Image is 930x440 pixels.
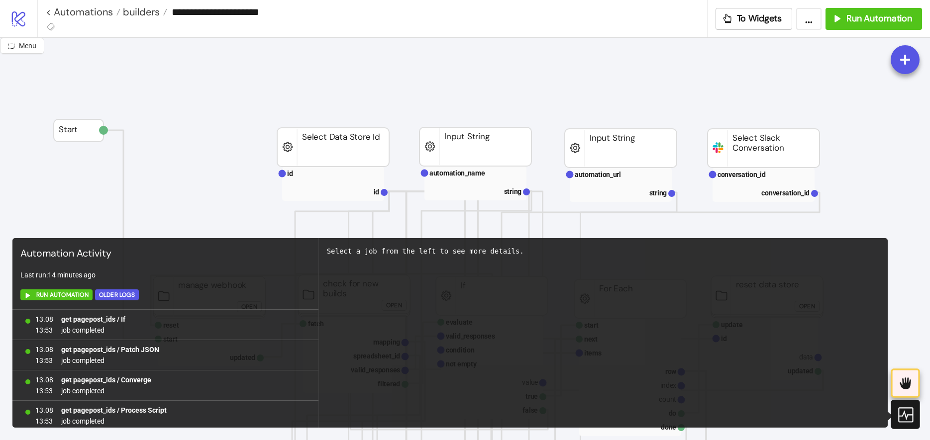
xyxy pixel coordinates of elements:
[61,325,125,336] span: job completed
[718,171,766,178] text: conversation_id
[35,325,53,336] span: 13:53
[846,13,912,24] span: Run Automation
[61,376,151,384] b: get pagepost_ids / Converge
[8,42,15,49] span: radius-bottomright
[429,169,485,177] text: automation_name
[35,405,53,416] span: 13.08
[35,355,53,366] span: 13:53
[796,8,822,30] button: ...
[120,7,167,17] a: builders
[35,374,53,385] span: 13.08
[16,242,314,265] div: Automation Activity
[16,265,314,284] div: Last run: 14 minutes ago
[327,246,880,257] div: Select a job from the left to see more details.
[374,188,380,196] text: id
[716,8,793,30] button: To Widgets
[35,416,53,427] span: 13:53
[61,416,167,427] span: job completed
[35,314,53,325] span: 13.08
[95,289,139,300] button: Older Logs
[20,289,93,300] button: Run Automation
[61,355,159,366] span: job completed
[826,8,922,30] button: Run Automation
[19,42,36,50] span: Menu
[649,189,667,197] text: string
[61,406,167,414] b: get pagepost_ids / Process Script
[575,171,621,178] text: automation_url
[61,385,151,396] span: job completed
[36,289,89,301] span: Run Automation
[61,346,159,353] b: get pagepost_ids / Patch JSON
[504,187,522,195] text: string
[120,5,160,18] span: builders
[287,170,293,177] text: id
[46,7,120,17] a: < Automations
[35,344,53,355] span: 13.08
[761,189,810,197] text: conversation_id
[35,385,53,396] span: 13:53
[61,315,125,323] b: get pagepost_ids / If
[737,13,782,24] span: To Widgets
[99,289,135,301] div: Older Logs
